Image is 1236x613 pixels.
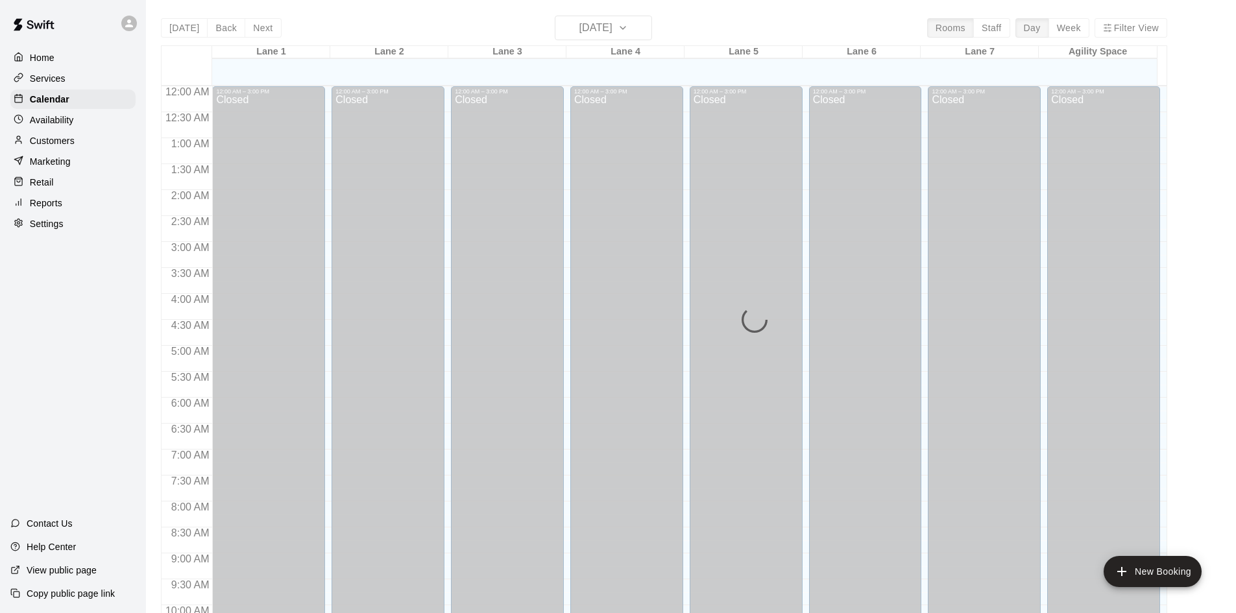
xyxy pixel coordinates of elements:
span: 8:30 AM [168,527,213,538]
div: 12:00 AM – 3:00 PM [455,88,560,95]
a: Marketing [10,152,136,171]
span: 4:30 AM [168,320,213,331]
a: Calendar [10,90,136,109]
a: Services [10,69,136,88]
span: 6:30 AM [168,424,213,435]
div: Lane 4 [566,46,685,58]
span: 7:00 AM [168,450,213,461]
div: Lane 6 [803,46,921,58]
div: Agility Space [1039,46,1157,58]
span: 9:30 AM [168,579,213,590]
p: Help Center [27,540,76,553]
button: add [1104,556,1202,587]
span: 5:30 AM [168,372,213,383]
span: 7:30 AM [168,475,213,487]
p: Settings [30,217,64,230]
p: Marketing [30,155,71,168]
p: Copy public page link [27,587,115,600]
div: 12:00 AM – 3:00 PM [335,88,441,95]
p: View public page [27,564,97,577]
div: 12:00 AM – 3:00 PM [1051,88,1156,95]
div: 12:00 AM – 3:00 PM [932,88,1037,95]
a: Availability [10,110,136,130]
p: Services [30,72,66,85]
div: Lane 7 [921,46,1039,58]
span: 1:00 AM [168,138,213,149]
p: Calendar [30,93,69,106]
span: 5:00 AM [168,346,213,357]
div: Lane 5 [685,46,803,58]
div: Lane 3 [448,46,566,58]
p: Availability [30,114,74,126]
span: 8:00 AM [168,501,213,512]
span: 1:30 AM [168,164,213,175]
div: Lane 1 [212,46,330,58]
span: 4:00 AM [168,294,213,305]
div: Lane 2 [330,46,448,58]
div: 12:00 AM – 3:00 PM [694,88,799,95]
span: 6:00 AM [168,398,213,409]
p: Retail [30,176,54,189]
a: Settings [10,214,136,234]
a: Reports [10,193,136,213]
span: 9:00 AM [168,553,213,564]
span: 3:00 AM [168,242,213,253]
a: Retail [10,173,136,192]
a: Home [10,48,136,67]
a: Customers [10,131,136,150]
span: 12:30 AM [162,112,213,123]
span: 3:30 AM [168,268,213,279]
div: 12:00 AM – 3:00 PM [574,88,679,95]
span: 12:00 AM [162,86,213,97]
p: Contact Us [27,517,73,530]
p: Customers [30,134,75,147]
span: 2:30 AM [168,216,213,227]
p: Reports [30,197,62,210]
p: Home [30,51,55,64]
div: 12:00 AM – 3:00 PM [216,88,321,95]
span: 2:00 AM [168,190,213,201]
div: 12:00 AM – 3:00 PM [813,88,918,95]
